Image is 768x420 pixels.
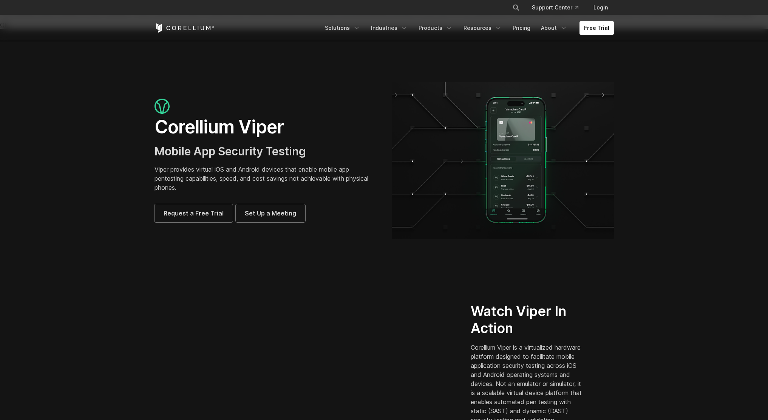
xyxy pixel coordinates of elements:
a: Support Center [526,1,584,14]
a: Request a Free Trial [155,204,233,222]
span: Mobile App Security Testing [155,144,306,158]
a: Products [414,21,457,35]
a: Solutions [320,21,365,35]
a: Resources [459,21,507,35]
span: Set Up a Meeting [245,209,296,218]
a: About [536,21,572,35]
button: Search [509,1,523,14]
h1: Corellium Viper [155,116,377,138]
a: Pricing [508,21,535,35]
a: Login [587,1,614,14]
p: Viper provides virtual iOS and Android devices that enable mobile app pentesting capabilities, sp... [155,165,377,192]
img: viper_icon_large [155,99,170,114]
a: Corellium Home [155,23,215,33]
img: viper_hero [392,82,614,239]
div: Navigation Menu [320,21,614,35]
a: Industries [366,21,413,35]
a: Set Up a Meeting [236,204,305,222]
a: Free Trial [579,21,614,35]
h2: Watch Viper In Action [471,303,585,337]
div: Navigation Menu [503,1,614,14]
span: Request a Free Trial [164,209,224,218]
